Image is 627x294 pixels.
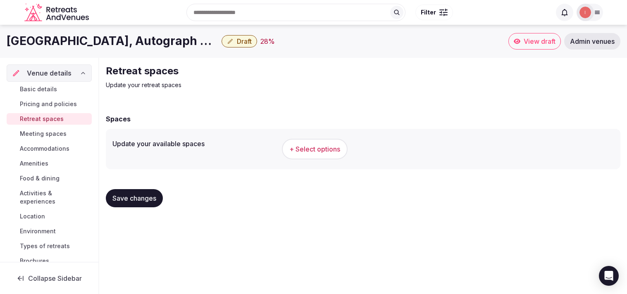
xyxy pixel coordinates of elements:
label: Update your available spaces [112,140,275,147]
a: Amenities [7,158,92,169]
span: Accommodations [20,145,69,153]
img: Irene Gonzales [579,7,591,18]
a: Activities & experiences [7,187,92,207]
a: Location [7,211,92,222]
span: Basic details [20,85,57,93]
button: + Select options [282,139,348,159]
span: + Select options [289,145,340,154]
span: Brochures [20,257,49,265]
button: 28% [260,36,275,46]
a: Accommodations [7,143,92,154]
span: View draft [524,37,555,45]
a: Visit the homepage [24,3,91,22]
span: Pricing and policies [20,100,77,108]
span: Environment [20,227,56,235]
span: Save changes [112,194,156,202]
a: Types of retreats [7,240,92,252]
h1: [GEOGRAPHIC_DATA], Autograph Collection [7,33,218,49]
a: Retreat spaces [7,113,92,125]
p: Update your retreat spaces [106,81,384,89]
span: Meeting spaces [20,130,67,138]
a: Brochures [7,255,92,267]
div: 28 % [260,36,275,46]
a: Basic details [7,83,92,95]
span: Venue details [27,68,72,78]
button: Draft [222,35,257,47]
a: Meeting spaces [7,128,92,140]
span: Admin venues [570,37,615,45]
h2: Spaces [106,114,131,124]
span: Location [20,212,45,220]
button: Filter [415,5,453,20]
button: Collapse Sidebar [7,269,92,287]
span: Draft [237,37,252,45]
span: Types of retreats [20,242,70,250]
a: Food & dining [7,173,92,184]
a: View draft [508,33,561,50]
span: Filter [421,8,436,17]
a: Pricing and policies [7,98,92,110]
button: Save changes [106,189,163,207]
h2: Retreat spaces [106,64,384,78]
span: Collapse Sidebar [28,274,82,282]
a: Environment [7,225,92,237]
span: Activities & experiences [20,189,88,206]
span: Food & dining [20,174,60,183]
span: Amenities [20,159,48,168]
svg: Retreats and Venues company logo [24,3,91,22]
a: Admin venues [564,33,620,50]
div: Open Intercom Messenger [599,266,619,286]
span: Retreat spaces [20,115,64,123]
